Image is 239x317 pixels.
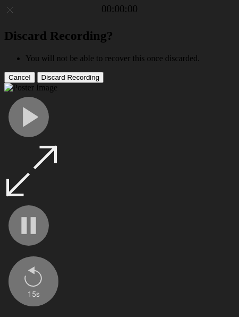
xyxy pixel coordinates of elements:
button: Cancel [4,72,35,83]
a: 00:00:00 [101,3,138,15]
button: Discard Recording [37,72,104,83]
h2: Discard Recording? [4,29,235,43]
li: You will not be able to recover this once discarded. [25,54,235,63]
img: Poster Image [4,83,57,93]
